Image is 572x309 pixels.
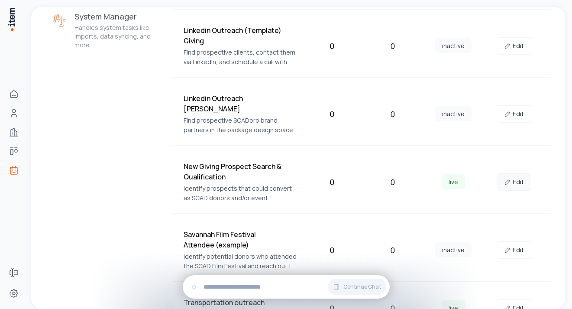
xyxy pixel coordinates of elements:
[497,37,531,55] a: Edit
[366,176,420,188] div: 0
[328,279,386,295] button: Continue Chat
[184,48,298,67] p: Find prospective clients, contact them via LinkedIn, and schedule a call with the team.
[497,105,531,123] a: Edit
[366,244,420,256] div: 0
[184,252,298,271] p: Identify potential donors who attended the SCAD Film Festival and reach out to them.
[442,174,465,189] span: live
[184,116,298,135] p: Find prospective SCADpro brand partners in the package design space. Please prioritize anyone who...
[7,7,16,32] img: Item Brain Logo
[343,283,381,290] span: Continue Chat
[5,264,23,281] a: Forms
[5,285,23,302] a: Settings
[497,173,531,191] a: Edit
[74,23,161,49] p: Handles system tasks like imports, data syncing, and more
[305,244,359,256] div: 0
[5,104,23,122] a: People
[184,297,298,308] h4: Transportation outreach
[366,108,420,120] div: 0
[305,108,359,120] div: 0
[5,85,23,103] a: Home
[366,40,420,52] div: 0
[184,184,298,203] p: Identify prospects that could convert as SCAD donors and/or event sponsors.
[5,143,23,160] a: Deals
[183,275,390,299] div: Continue Chat
[5,162,23,179] a: Agents
[184,161,298,182] h4: New Giving Prospect Search & Qualification
[435,242,472,257] span: inactive
[435,106,472,121] span: inactive
[5,124,23,141] a: Companies
[184,25,298,46] h4: Linkedin Outreach (Template) Giving
[305,40,359,52] div: 0
[45,4,168,56] button: System ManagerSystem ManagerHandles system tasks like imports, data syncing, and more
[497,241,531,259] a: Edit
[74,11,161,22] h3: System Manager
[184,229,298,250] h4: Savannah Film Festival Attendee (example)
[305,176,359,188] div: 0
[184,93,298,114] h4: Linkedin Outreach [PERSON_NAME]
[52,13,68,29] img: System Manager
[435,38,472,53] span: inactive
